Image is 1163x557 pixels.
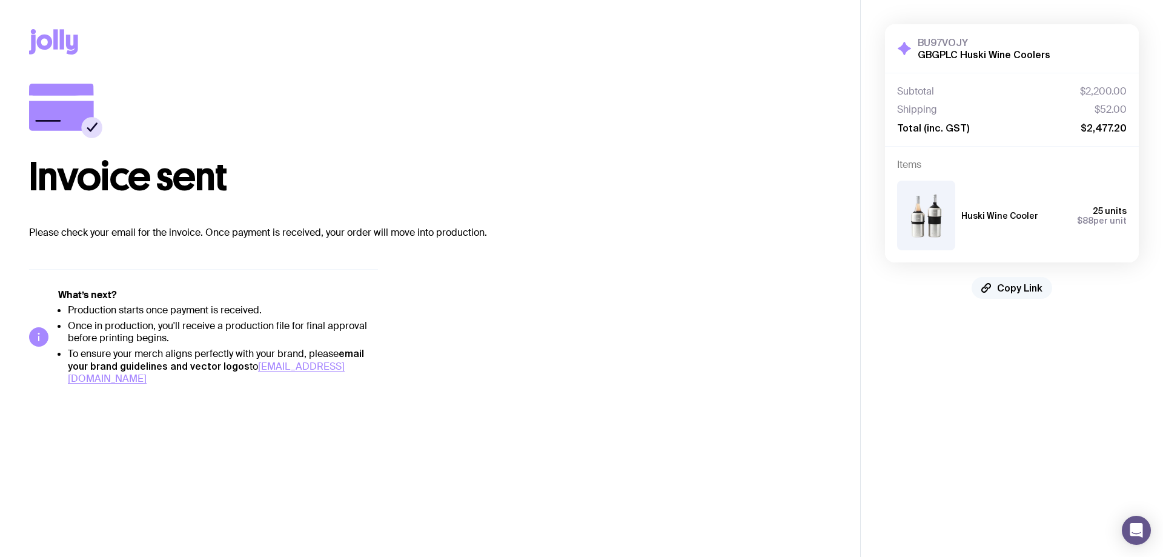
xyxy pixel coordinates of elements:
[897,159,1127,171] h4: Items
[68,320,378,344] li: Once in production, you'll receive a production file for final approval before printing begins.
[1077,216,1127,225] span: per unit
[918,36,1050,48] h3: BU97VOJY
[897,85,934,98] span: Subtotal
[1077,216,1093,225] span: $88
[1093,206,1127,216] span: 25 units
[961,211,1038,221] h3: Huski Wine Cooler
[1080,85,1127,98] span: $2,200.00
[68,347,378,385] li: To ensure your merch aligns perfectly with your brand, please to
[918,48,1050,61] h2: GBGPLC Huski Wine Coolers
[897,104,937,116] span: Shipping
[997,282,1042,294] span: Copy Link
[29,158,831,196] h1: Invoice sent
[1095,104,1127,116] span: $52.00
[68,360,345,385] a: [EMAIL_ADDRESS][DOMAIN_NAME]
[68,304,378,316] li: Production starts once payment is received.
[1122,516,1151,545] div: Open Intercom Messenger
[29,225,831,240] p: Please check your email for the invoice. Once payment is received, your order will move into prod...
[1081,122,1127,134] span: $2,477.20
[972,277,1052,299] button: Copy Link
[58,289,378,301] h5: What’s next?
[897,122,969,134] span: Total (inc. GST)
